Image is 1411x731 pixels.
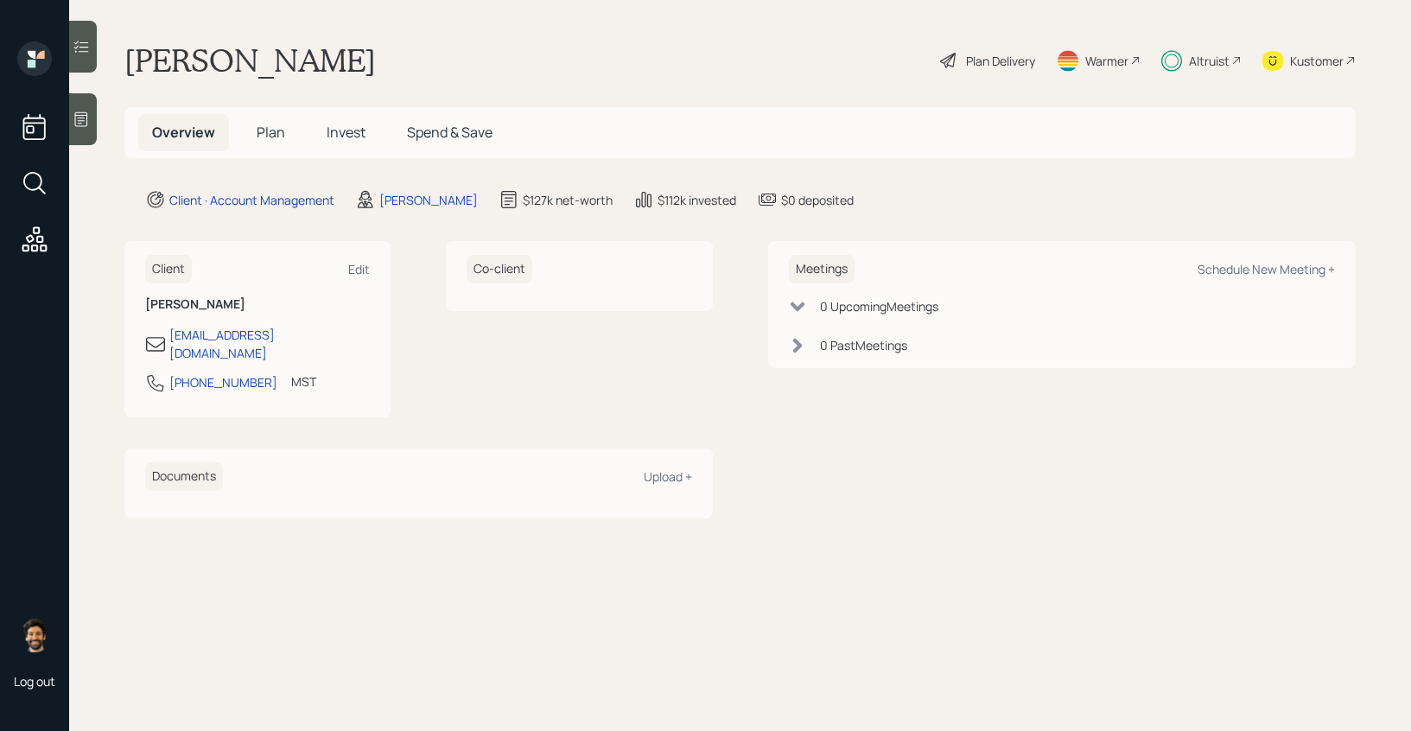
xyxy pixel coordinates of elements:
div: Plan Delivery [966,52,1035,70]
h6: Meetings [789,255,855,283]
h6: Documents [145,462,223,491]
div: MST [291,372,316,391]
h6: Client [145,255,192,283]
div: [EMAIL_ADDRESS][DOMAIN_NAME] [169,326,370,362]
span: Plan [257,123,285,142]
h6: Co-client [467,255,532,283]
div: 0 Upcoming Meeting s [820,297,938,315]
div: Log out [14,673,55,690]
img: eric-schwartz-headshot.png [17,618,52,652]
div: Edit [348,261,370,277]
span: Spend & Save [407,123,493,142]
div: Kustomer [1290,52,1344,70]
div: 0 Past Meeting s [820,336,907,354]
div: Schedule New Meeting + [1198,261,1335,277]
span: Overview [152,123,215,142]
div: $0 deposited [781,191,854,209]
div: $127k net-worth [523,191,613,209]
div: [PERSON_NAME] [379,191,478,209]
h1: [PERSON_NAME] [124,41,376,79]
div: $112k invested [658,191,736,209]
div: Altruist [1189,52,1230,70]
span: Invest [327,123,365,142]
div: Upload + [644,468,692,485]
div: [PHONE_NUMBER] [169,373,277,391]
div: Client · Account Management [169,191,334,209]
h6: [PERSON_NAME] [145,297,370,312]
div: Warmer [1085,52,1128,70]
